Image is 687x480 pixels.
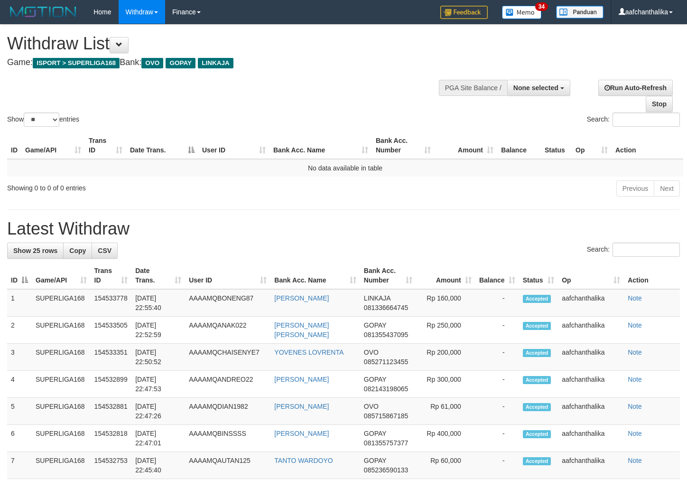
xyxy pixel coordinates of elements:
span: Copy 081336664745 to clipboard [364,304,408,311]
td: SUPERLIGA168 [32,344,91,371]
td: [DATE] 22:50:52 [131,344,185,371]
td: AAAAMQBONENG87 [185,289,270,317]
td: Rp 300,000 [416,371,475,398]
td: 154532818 [91,425,132,452]
td: - [475,371,519,398]
td: aafchanthalika [558,398,624,425]
td: AAAAMQBINSSSS [185,425,270,452]
th: Amount: activate to sort column ascending [416,262,475,289]
a: [PERSON_NAME] [274,430,329,437]
td: [DATE] 22:47:01 [131,425,185,452]
td: - [475,317,519,344]
td: 1 [7,289,32,317]
span: Show 25 rows [13,247,57,254]
span: Accepted [523,430,551,438]
td: 7 [7,452,32,479]
span: Accepted [523,322,551,330]
span: Accepted [523,457,551,465]
a: [PERSON_NAME] [PERSON_NAME] [274,321,329,339]
span: LINKAJA [198,58,233,68]
td: AAAAMQAUTAN125 [185,452,270,479]
td: 154532899 [91,371,132,398]
td: 4 [7,371,32,398]
th: Status [541,132,572,159]
span: Copy 082143198065 to clipboard [364,385,408,393]
td: SUPERLIGA168 [32,425,91,452]
td: Rp 400,000 [416,425,475,452]
span: GOPAY [166,58,195,68]
a: Next [654,180,680,197]
div: PGA Site Balance / [439,80,507,96]
td: AAAAMQDIAN1982 [185,398,270,425]
span: Accepted [523,349,551,357]
span: Copy 081355757377 to clipboard [364,439,408,447]
td: Rp 160,000 [416,289,475,317]
td: - [475,344,519,371]
img: panduan.png [556,6,603,19]
span: Accepted [523,295,551,303]
a: Note [628,403,642,410]
a: YOVENES LOVRENTA [274,348,343,356]
span: ISPORT > SUPERLIGA168 [33,58,120,68]
a: Note [628,457,642,464]
td: 6 [7,425,32,452]
span: OVO [364,348,379,356]
h1: Withdraw List [7,34,448,53]
td: aafchanthalika [558,344,624,371]
a: Copy [63,243,92,259]
td: SUPERLIGA168 [32,289,91,317]
th: Op: activate to sort column ascending [572,132,612,159]
th: Trans ID: activate to sort column ascending [85,132,126,159]
a: [PERSON_NAME] [274,403,329,410]
span: GOPAY [364,430,386,437]
td: aafchanthalika [558,289,624,317]
th: Bank Acc. Name: activate to sort column ascending [270,262,360,289]
td: SUPERLIGA168 [32,371,91,398]
h1: Latest Withdraw [7,219,680,238]
td: aafchanthalika [558,371,624,398]
th: Bank Acc. Name: activate to sort column ascending [269,132,372,159]
th: User ID: activate to sort column ascending [198,132,269,159]
span: Copy 085271123455 to clipboard [364,358,408,366]
td: Rp 200,000 [416,344,475,371]
a: Note [628,430,642,437]
label: Search: [587,113,680,127]
td: - [475,289,519,317]
td: 154533505 [91,317,132,344]
div: Showing 0 to 0 of 0 entries [7,179,279,193]
th: Game/API: activate to sort column ascending [21,132,85,159]
a: Previous [616,180,654,197]
td: [DATE] 22:52:59 [131,317,185,344]
a: Show 25 rows [7,243,64,259]
span: None selected [513,84,558,92]
a: Note [628,348,642,356]
td: - [475,452,519,479]
th: User ID: activate to sort column ascending [185,262,270,289]
td: SUPERLIGA168 [32,398,91,425]
a: Stop [646,96,673,112]
span: CSV [98,247,111,254]
a: Note [628,376,642,383]
td: SUPERLIGA168 [32,452,91,479]
span: Accepted [523,376,551,384]
th: Op: activate to sort column ascending [558,262,624,289]
th: ID [7,132,21,159]
td: - [475,398,519,425]
span: OVO [141,58,163,68]
td: aafchanthalika [558,452,624,479]
th: Bank Acc. Number: activate to sort column ascending [360,262,416,289]
th: ID: activate to sort column descending [7,262,32,289]
td: 154533351 [91,344,132,371]
th: Trans ID: activate to sort column ascending [91,262,132,289]
td: SUPERLIGA168 [32,317,91,344]
img: Button%20Memo.svg [502,6,542,19]
td: [DATE] 22:47:53 [131,371,185,398]
td: AAAAMQCHAISENYE7 [185,344,270,371]
td: 154532881 [91,398,132,425]
a: CSV [92,243,118,259]
td: 154532753 [91,452,132,479]
td: [DATE] 22:55:40 [131,289,185,317]
td: Rp 60,000 [416,452,475,479]
a: [PERSON_NAME] [274,376,329,383]
a: Note [628,294,642,302]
